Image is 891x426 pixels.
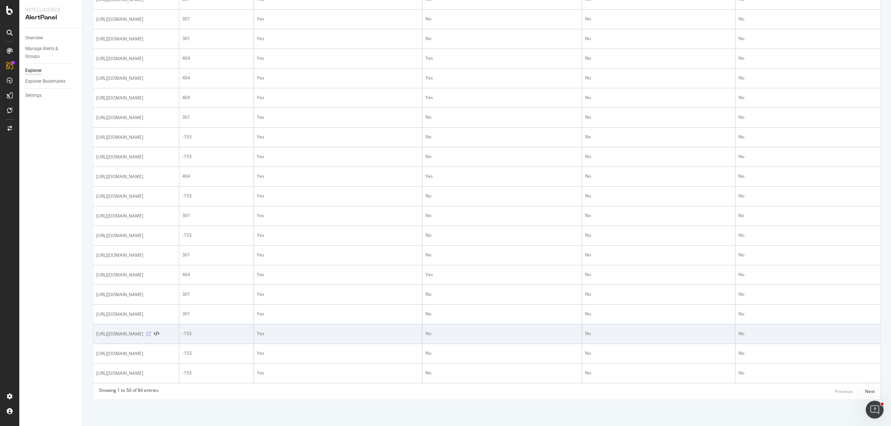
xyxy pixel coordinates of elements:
div: No [585,94,732,101]
div: 404 [182,173,251,180]
div: No [425,252,578,258]
span: [URL][DOMAIN_NAME] [96,330,143,338]
div: 301 [182,311,251,317]
div: No [425,350,578,357]
div: -153 [182,232,251,239]
div: Yes [257,173,419,180]
div: -153 [182,193,251,199]
span: [URL][DOMAIN_NAME] [96,350,143,357]
div: No [738,134,877,140]
span: [URL][DOMAIN_NAME] [96,271,143,279]
div: No [585,35,732,42]
div: No [738,212,877,219]
div: No [738,311,877,317]
a: Manage Alerts & Groups [25,45,77,60]
div: No [585,16,732,22]
div: No [738,370,877,376]
div: No [425,153,578,160]
span: [URL][DOMAIN_NAME] [96,114,143,121]
div: Intelligence [25,6,76,13]
span: [URL][DOMAIN_NAME] [96,193,143,200]
div: No [738,94,877,101]
button: View HTML Source [154,331,159,337]
div: No [585,252,732,258]
div: Yes [257,291,419,298]
div: Yes [425,55,578,62]
span: [URL][DOMAIN_NAME] [96,370,143,377]
span: [URL][DOMAIN_NAME] [96,291,143,298]
div: Manage Alerts & Groups [25,45,70,60]
iframe: Intercom live chat [866,401,884,419]
div: AlertPanel [25,13,76,22]
div: Yes [257,94,419,101]
div: Next [865,388,875,394]
div: No [585,311,732,317]
button: Previous [835,387,853,396]
div: Yes [257,330,419,337]
div: Yes [257,212,419,219]
div: 301 [182,291,251,298]
div: No [585,173,732,180]
div: No [585,232,732,239]
div: No [585,330,732,337]
a: Explorer Bookmarks [25,78,77,85]
div: No [585,370,732,376]
div: 301 [182,35,251,42]
div: No [738,350,877,357]
div: No [585,55,732,62]
div: No [425,193,578,199]
div: No [738,330,877,337]
div: 301 [182,252,251,258]
span: [URL][DOMAIN_NAME] [96,173,143,180]
span: [URL][DOMAIN_NAME] [96,232,143,239]
div: No [738,75,877,81]
div: No [425,232,578,239]
a: Visit Online Page [146,332,151,336]
div: 301 [182,16,251,22]
div: No [738,55,877,62]
span: [URL][DOMAIN_NAME] [96,55,143,62]
div: No [738,271,877,278]
div: No [585,212,732,219]
div: Yes [257,75,419,81]
div: No [425,134,578,140]
div: -153 [182,134,251,140]
button: Next [865,387,875,396]
div: Yes [257,35,419,42]
div: Settings [25,92,42,99]
div: Yes [257,134,419,140]
div: 301 [182,212,251,219]
div: 404 [182,55,251,62]
div: No [585,114,732,121]
div: No [585,271,732,278]
span: [URL][DOMAIN_NAME] [96,212,143,220]
div: Yes [257,271,419,278]
div: No [585,350,732,357]
a: Overview [25,34,77,42]
div: No [585,291,732,298]
div: No [585,134,732,140]
a: Settings [25,92,77,99]
div: -153 [182,370,251,376]
div: Previous [835,388,853,394]
div: 404 [182,94,251,101]
div: Yes [425,173,578,180]
div: No [425,114,578,121]
div: No [738,252,877,258]
div: Yes [257,350,419,357]
div: -153 [182,153,251,160]
div: No [425,212,578,219]
div: No [425,35,578,42]
div: No [425,330,578,337]
div: -153 [182,350,251,357]
div: 301 [182,114,251,121]
span: [URL][DOMAIN_NAME] [96,75,143,82]
a: Explorer [25,67,77,75]
div: No [425,291,578,298]
div: No [738,291,877,298]
div: Yes [257,193,419,199]
div: Yes [425,75,578,81]
div: No [738,173,877,180]
span: [URL][DOMAIN_NAME] [96,311,143,318]
div: No [738,114,877,121]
